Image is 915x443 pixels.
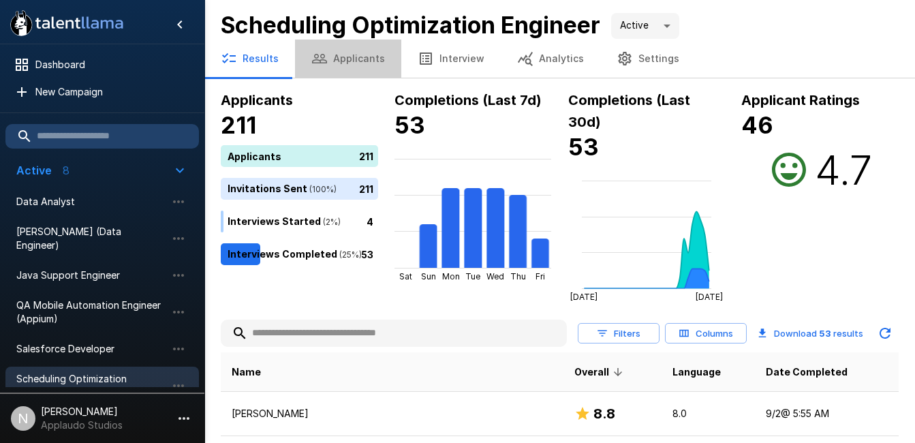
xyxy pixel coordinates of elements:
tspan: [DATE] [570,292,598,303]
span: Language [672,364,721,380]
b: Applicants [221,92,293,108]
button: Download 53 results [752,320,869,347]
tspan: Fri [536,271,545,281]
tspan: Sat [399,271,412,281]
p: 53 [361,247,373,261]
b: 46 [741,111,773,139]
b: 53 [394,111,425,139]
tspan: Tue [465,271,480,281]
b: 53 [568,133,599,161]
b: Scheduling Optimization Engineer [221,11,600,39]
td: 9/2 @ 5:55 AM [755,392,899,436]
tspan: Sun [420,271,435,281]
button: Results [204,40,295,78]
b: 211 [221,111,256,139]
button: Interview [401,40,501,78]
b: 53 [819,328,831,339]
p: 8.0 [672,407,744,421]
div: Active [611,13,679,39]
span: Date Completed [766,364,848,380]
span: Name [232,364,261,380]
p: 4 [367,214,373,228]
button: Analytics [501,40,600,78]
p: [PERSON_NAME] [232,407,553,421]
button: Updated Today - 8:31 AM [871,320,899,347]
button: Applicants [295,40,401,78]
p: 211 [359,181,373,196]
span: Overall [574,364,627,380]
p: 211 [359,149,373,163]
button: Columns [665,323,747,344]
tspan: Wed [486,271,504,281]
tspan: Thu [510,271,525,281]
b: Completions (Last 30d) [568,92,690,130]
button: Filters [578,323,660,344]
tspan: Mon [441,271,459,281]
tspan: [DATE] [696,292,723,303]
b: Completions (Last 7d) [394,92,542,108]
button: Settings [600,40,696,78]
h2: 4.7 [815,145,872,194]
h6: 8.8 [593,403,615,425]
b: Applicant Ratings [741,92,860,108]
